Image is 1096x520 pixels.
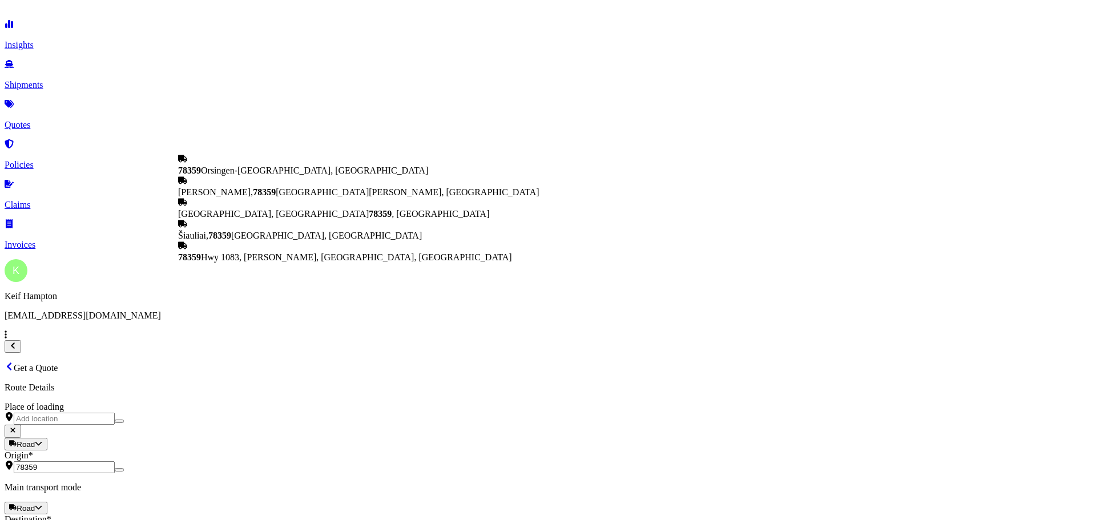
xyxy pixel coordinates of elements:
b: 78359 [369,209,392,219]
span: Road [17,440,35,449]
b: 78359 [178,252,201,262]
b: 78359 [178,166,201,175]
button: Show suggestions [115,420,124,423]
p: Invoices [5,240,1091,250]
p: Main transport mode [5,482,1091,493]
span: K [13,265,19,276]
p: Claims [5,200,1091,210]
span: Orsingen-[GEOGRAPHIC_DATA], [GEOGRAPHIC_DATA] [178,166,428,175]
p: Quotes [5,120,1091,130]
button: Show suggestions [115,468,124,471]
p: [EMAIL_ADDRESS][DOMAIN_NAME] [5,311,1091,321]
div: Show suggestions [178,154,539,263]
button: Select transport [5,438,47,450]
div: Origin [5,450,1091,461]
input: Origin [14,461,115,473]
p: Shipments [5,80,1091,90]
div: Place of loading [5,402,1091,412]
button: Select transport [5,502,47,514]
p: Route Details [5,382,1091,393]
span: Šiauliai, [GEOGRAPHIC_DATA], [GEOGRAPHIC_DATA] [178,231,422,240]
p: Insights [5,40,1091,50]
span: Hwy 1083, [PERSON_NAME], [GEOGRAPHIC_DATA], [GEOGRAPHIC_DATA] [178,252,512,262]
input: Place of loading [14,413,115,425]
p: Keif Hampton [5,291,1091,301]
p: Get a Quote [5,362,1091,373]
b: 78359 [253,187,276,197]
span: [GEOGRAPHIC_DATA], [GEOGRAPHIC_DATA] , [GEOGRAPHIC_DATA] [178,209,489,219]
b: 78359 [208,231,231,240]
p: Policies [5,160,1091,170]
span: [PERSON_NAME], [GEOGRAPHIC_DATA][PERSON_NAME], [GEOGRAPHIC_DATA] [178,187,539,197]
span: Road [17,504,35,513]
